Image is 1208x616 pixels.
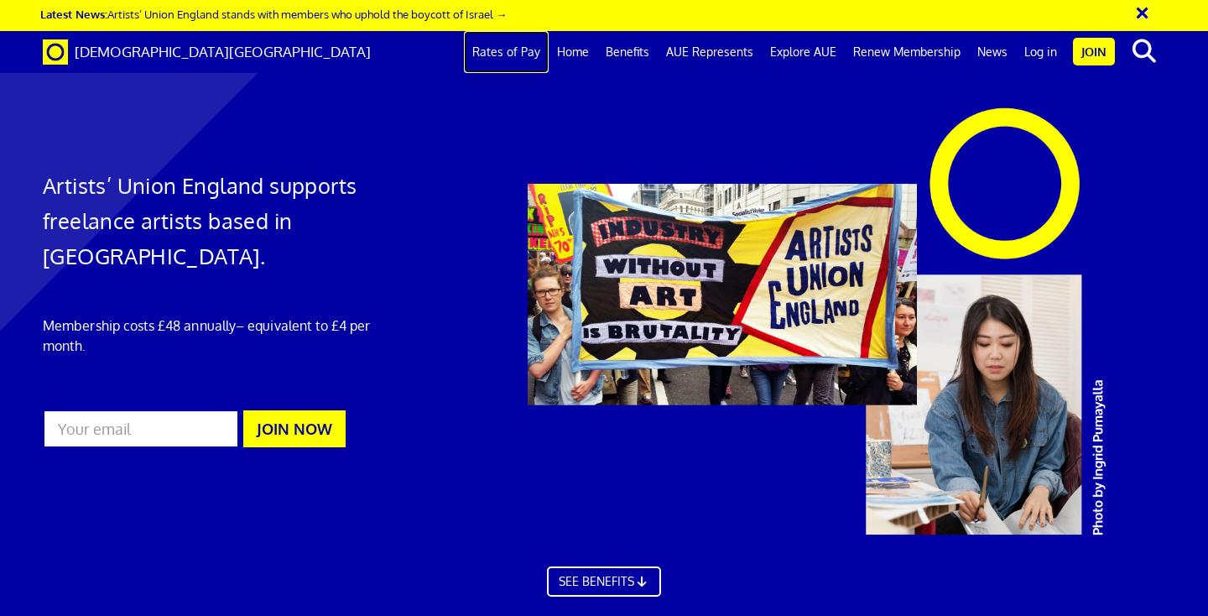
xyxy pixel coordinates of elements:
a: Latest News:Artists’ Union England stands with members who uphold the boycott of Israel → [40,7,507,21]
a: Log in [1016,31,1065,73]
a: News [969,31,1016,73]
input: Your email [43,410,239,448]
a: AUE Represents [658,31,762,73]
span: [DEMOGRAPHIC_DATA][GEOGRAPHIC_DATA] [75,43,371,60]
button: search [1118,34,1169,69]
a: Home [549,31,597,73]
a: Rates of Pay [464,31,549,73]
a: SEE BENEFITS [547,566,661,597]
button: JOIN NOW [243,410,346,447]
p: Membership costs £48 annually – equivalent to £4 per month. [43,316,400,356]
a: Benefits [597,31,658,73]
strong: Latest News: [40,7,107,21]
h1: Artists’ Union England supports freelance artists based in [GEOGRAPHIC_DATA]. [43,168,400,274]
a: Renew Membership [845,31,969,73]
a: Join [1073,38,1115,65]
a: Explore AUE [762,31,845,73]
a: Brand [DEMOGRAPHIC_DATA][GEOGRAPHIC_DATA] [30,31,383,73]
